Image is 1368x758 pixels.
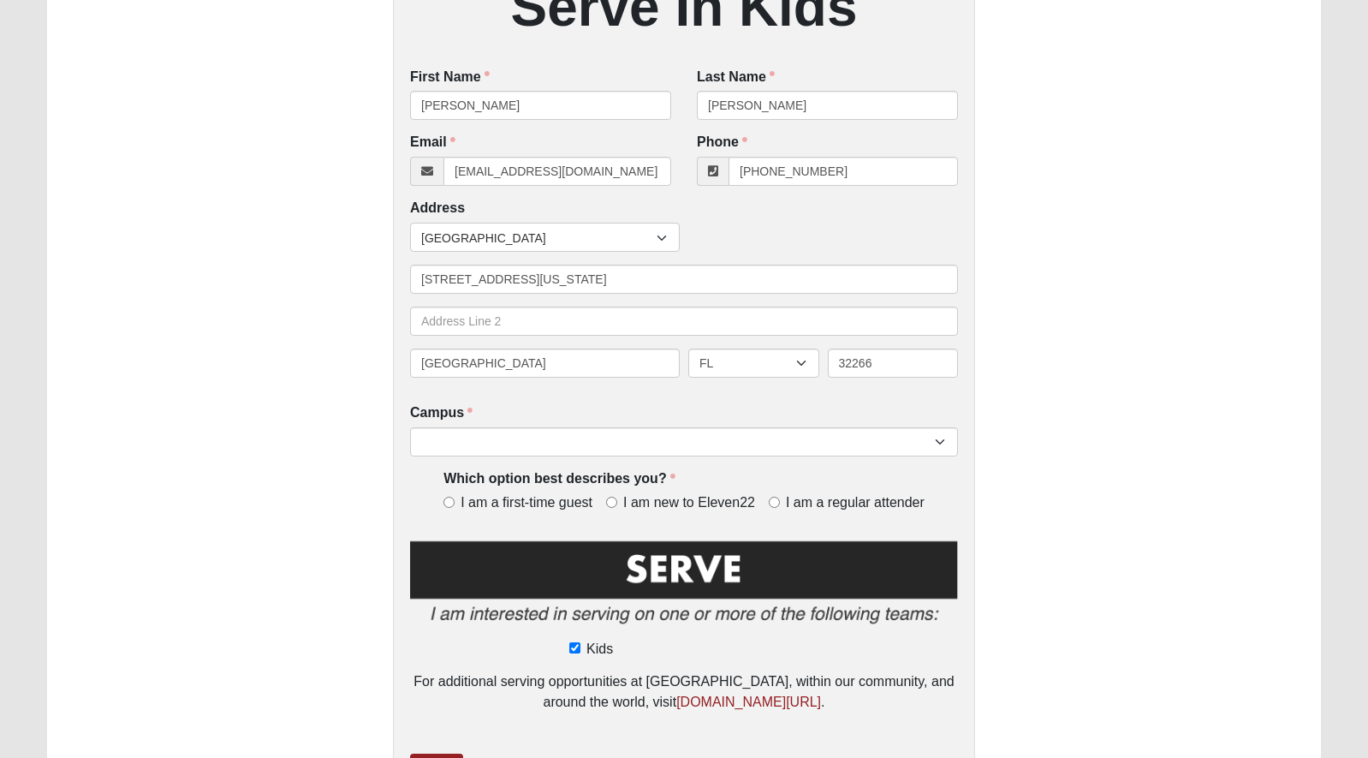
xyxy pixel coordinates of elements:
span: I am new to Eleven22 [623,493,755,513]
input: I am new to Eleven22 [606,497,617,508]
img: Serve2.png [410,538,958,636]
span: [GEOGRAPHIC_DATA] [421,224,657,253]
label: Address [410,199,465,218]
input: Kids [569,642,580,654]
label: Email [410,133,455,152]
div: For additional serving opportunities at [GEOGRAPHIC_DATA], within our community, and around the w... [410,671,958,713]
label: First Name [410,68,490,87]
label: Last Name [697,68,775,87]
label: Campus [410,403,473,423]
span: I am a regular attender [786,493,925,513]
span: I am a first-time guest [461,493,592,513]
input: City [410,349,680,378]
a: [DOMAIN_NAME][URL] [676,695,821,709]
input: Zip [828,349,959,378]
input: I am a regular attender [769,497,780,508]
input: I am a first-time guest [443,497,455,508]
span: Kids [586,639,613,660]
input: Address Line 1 [410,265,958,294]
label: Phone [697,133,747,152]
input: Address Line 2 [410,307,958,336]
label: Which option best describes you? [443,469,675,489]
